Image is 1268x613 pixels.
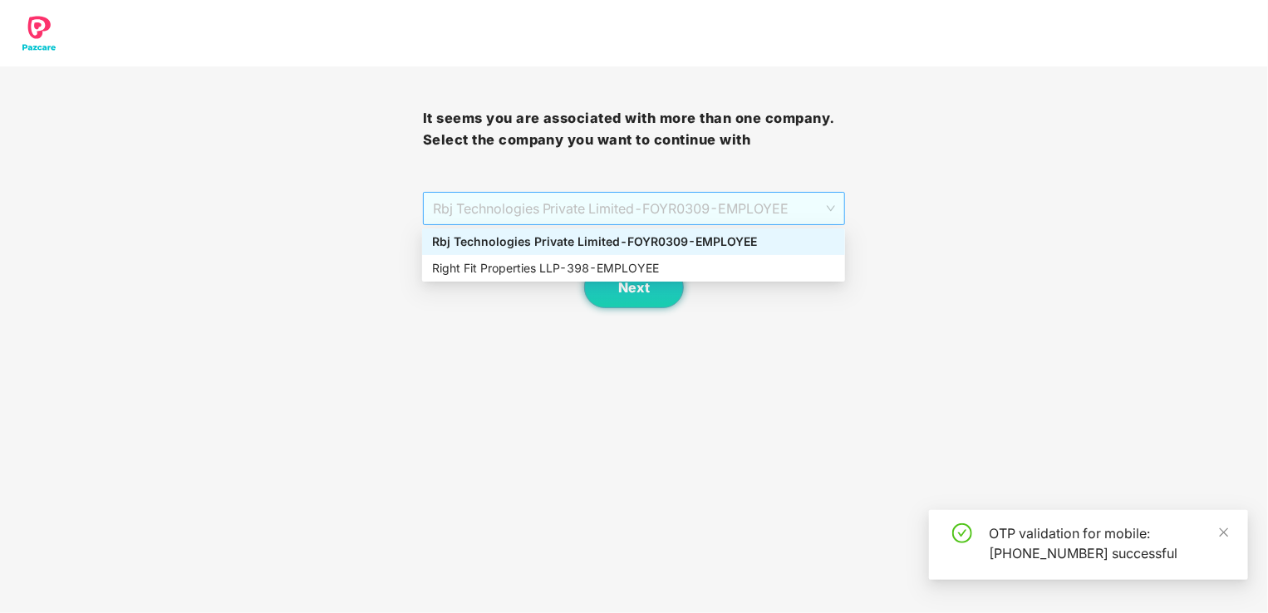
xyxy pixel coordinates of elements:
[433,193,836,224] span: Rbj Technologies Private Limited - FOYR0309 - EMPLOYEE
[423,108,846,150] h3: It seems you are associated with more than one company. Select the company you want to continue with
[584,267,684,308] button: Next
[618,280,650,296] span: Next
[432,259,835,277] div: Right Fit Properties LLP - 398 - EMPLOYEE
[989,523,1228,563] div: OTP validation for mobile: [PHONE_NUMBER] successful
[432,233,835,251] div: Rbj Technologies Private Limited - FOYR0309 - EMPLOYEE
[1218,527,1230,538] span: close
[952,523,972,543] span: check-circle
